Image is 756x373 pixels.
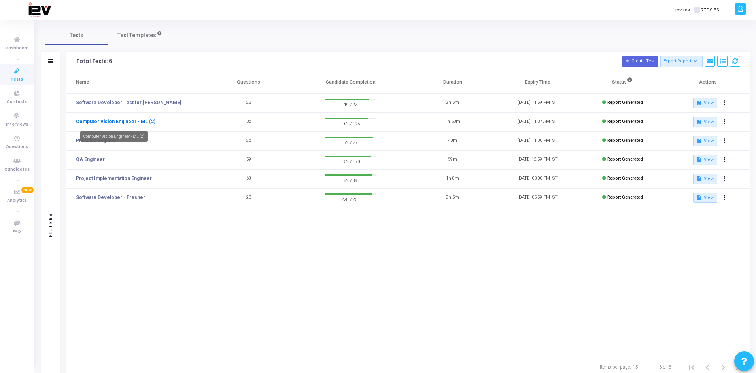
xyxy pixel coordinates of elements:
[694,7,699,13] span: T
[70,31,83,39] span: Tests
[410,188,495,207] td: 2h 5m
[607,176,643,181] span: Report Generated
[665,71,750,94] th: Actions
[325,138,376,146] span: 72 / 77
[7,197,27,204] span: Analytics
[580,71,665,94] th: Status
[607,195,643,200] span: Report Generated
[28,2,51,18] img: logo
[21,187,34,193] span: New
[693,136,717,146] button: View
[696,138,702,144] mat-icon: description
[410,169,495,188] td: 1h 8m
[76,99,181,106] a: Software Developer Test for [PERSON_NAME]
[410,131,495,150] td: 40m
[693,98,717,108] button: View
[76,58,112,65] div: Total Tests: 6
[696,157,702,163] mat-icon: description
[607,119,643,124] span: Report Generated
[693,117,717,127] button: View
[495,131,580,150] td: [DATE] 11:30 PM IST
[495,150,580,169] td: [DATE] 12:59 PM IST
[80,131,148,142] div: Computer Vision Engineer - ML (2)
[495,188,580,207] td: [DATE] 05:59 PM IST
[76,175,152,182] a: Project Implementation Engineer
[495,71,580,94] th: Expiry Time
[696,100,702,106] mat-icon: description
[607,138,643,143] span: Report Generated
[206,94,291,112] td: 23
[47,181,54,268] div: Filters
[13,229,21,235] span: FAQ
[5,45,29,52] span: Dashboard
[325,157,376,165] span: 152 / 170
[693,193,717,203] button: View
[206,169,291,188] td: 68
[410,112,495,131] td: 1h 53m
[76,118,155,125] a: Computer Vision Engineer - ML (2)
[325,119,376,127] span: 162 / 195
[495,94,580,112] td: [DATE] 11:59 PM IST
[66,71,206,94] th: Name
[117,31,156,39] span: Test Templates
[6,144,28,150] span: Questions
[607,157,643,162] span: Report Generated
[206,131,291,150] td: 26
[11,76,23,83] span: Tests
[633,364,638,371] div: 15
[410,71,495,94] th: Duration
[325,176,376,184] span: 82 / 89
[7,99,27,105] span: Contests
[325,195,376,203] span: 228 / 251
[206,150,291,169] td: 59
[291,71,410,94] th: Candidate Completion
[696,119,702,125] mat-icon: description
[696,176,702,182] mat-icon: description
[410,150,495,169] td: 59m
[495,112,580,131] td: [DATE] 11:37 AM IST
[495,169,580,188] td: [DATE] 03:00 PM IST
[206,188,291,207] td: 23
[325,100,376,108] span: 19 / 22
[675,7,691,13] label: Invites:
[600,364,631,371] div: Items per page:
[6,121,28,128] span: Interviews
[693,155,717,165] button: View
[651,364,671,371] div: 1 – 6 of 6
[410,94,495,112] td: 2h 5m
[693,174,717,184] button: View
[696,195,702,201] mat-icon: description
[206,71,291,94] th: Questions
[607,100,643,105] span: Report Generated
[701,7,719,13] span: 770/1153
[622,56,658,67] button: Create Test
[76,156,105,163] a: QA Engineer
[76,194,145,201] a: Software Developer - Fresher
[206,112,291,131] td: 36
[4,166,30,173] span: Candidates
[660,56,703,67] button: Export Report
